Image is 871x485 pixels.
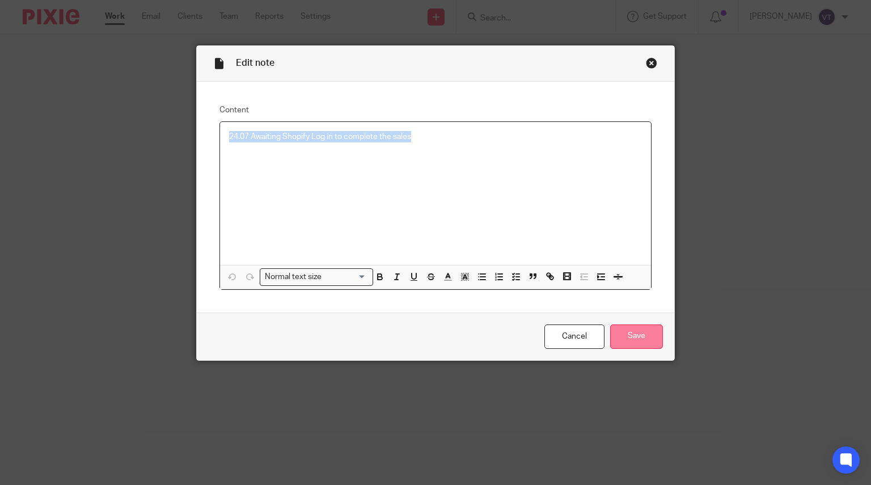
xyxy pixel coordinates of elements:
div: Close this dialog window [646,57,657,69]
div: Search for option [260,268,373,286]
input: Save [610,324,663,349]
a: Cancel [544,324,604,349]
label: Content [219,104,652,116]
span: Normal text size [263,271,324,283]
input: Search for option [325,271,366,283]
p: 24.07 Awaiting Shopify Log in to complete the sales [229,131,642,142]
span: Edit note [236,58,274,68]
